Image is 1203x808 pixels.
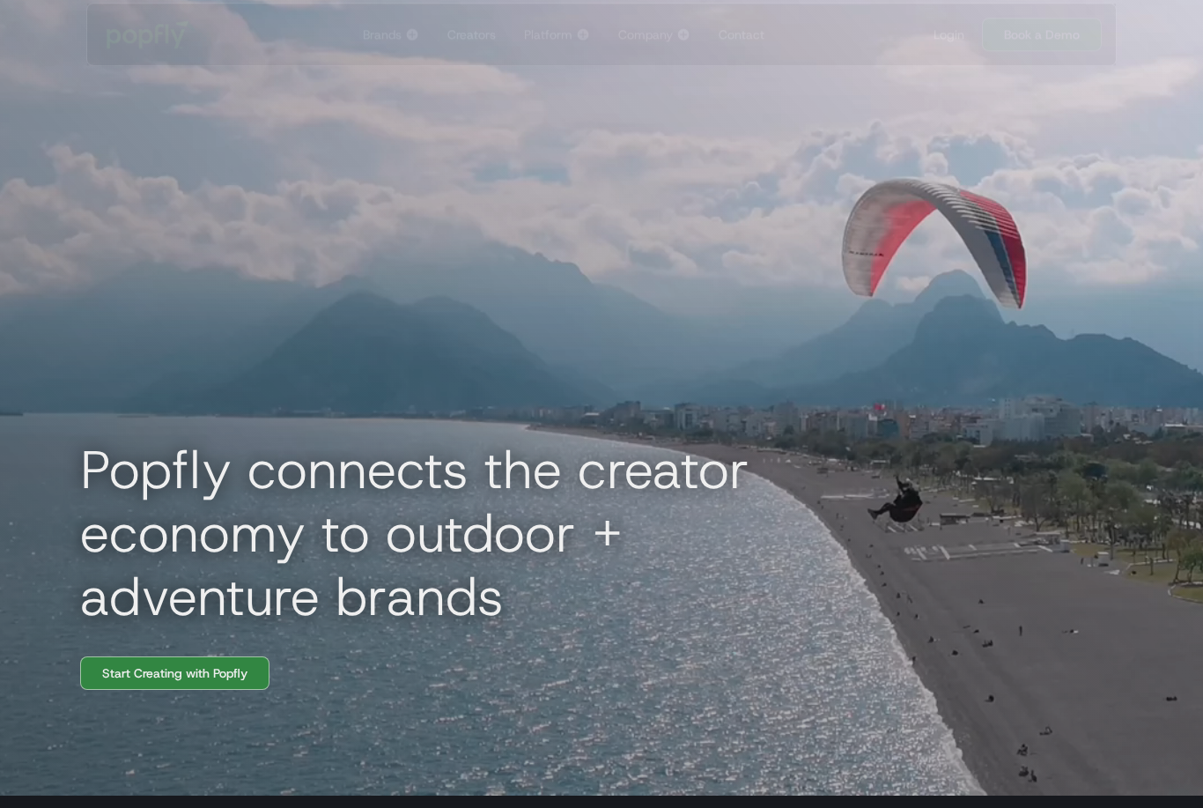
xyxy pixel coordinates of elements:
a: Login [926,26,971,43]
a: Start Creating with Popfly [80,656,269,690]
div: Login [934,26,964,43]
a: home [94,8,208,61]
div: Company [618,26,673,43]
div: Platform [524,26,572,43]
div: Contact [719,26,764,43]
a: Creators [440,4,503,65]
a: Contact [712,4,771,65]
a: Book a Demo [982,18,1102,51]
div: Creators [447,26,496,43]
h1: Popfly connects the creator economy to outdoor + adventure brands [66,438,859,628]
div: Brands [363,26,402,43]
